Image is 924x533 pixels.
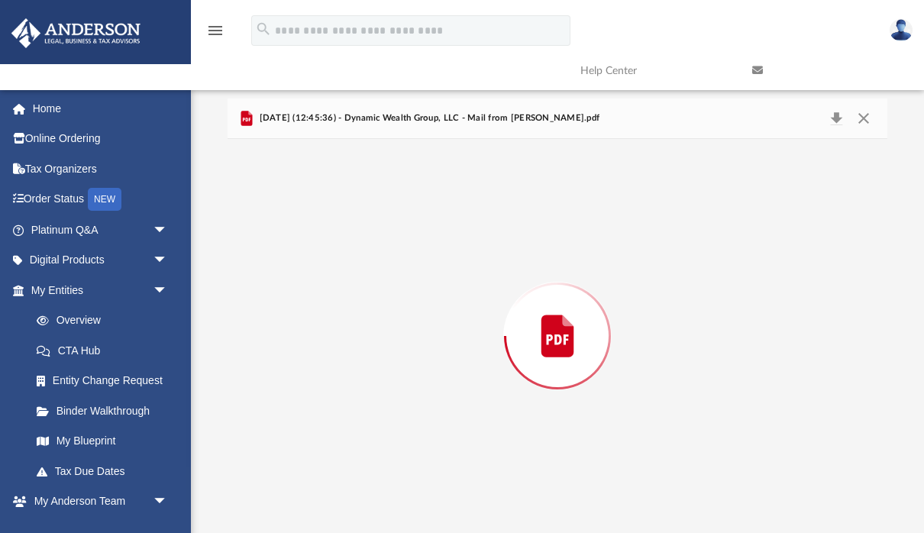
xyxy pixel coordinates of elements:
[11,215,191,245] a: Platinum Q&Aarrow_drop_down
[21,335,191,366] a: CTA Hub
[822,108,850,129] button: Download
[21,426,183,457] a: My Blueprint
[890,19,913,41] img: User Pic
[21,366,191,396] a: Entity Change Request
[850,108,877,129] button: Close
[153,245,183,276] span: arrow_drop_down
[11,124,191,154] a: Online Ordering
[21,456,191,486] a: Tax Due Dates
[569,40,741,101] a: Help Center
[11,93,191,124] a: Home
[21,305,191,336] a: Overview
[153,275,183,306] span: arrow_drop_down
[7,18,145,48] img: Anderson Advisors Platinum Portal
[11,184,191,215] a: Order StatusNEW
[11,275,191,305] a: My Entitiesarrow_drop_down
[11,153,191,184] a: Tax Organizers
[206,21,225,40] i: menu
[88,188,121,211] div: NEW
[228,99,887,533] div: Preview
[153,486,183,518] span: arrow_drop_down
[11,486,183,517] a: My Anderson Teamarrow_drop_down
[256,111,599,125] span: [DATE] (12:45:36) - Dynamic Wealth Group, LLC - Mail from [PERSON_NAME].pdf
[255,21,272,37] i: search
[11,245,191,276] a: Digital Productsarrow_drop_down
[153,215,183,246] span: arrow_drop_down
[206,29,225,40] a: menu
[21,396,191,426] a: Binder Walkthrough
